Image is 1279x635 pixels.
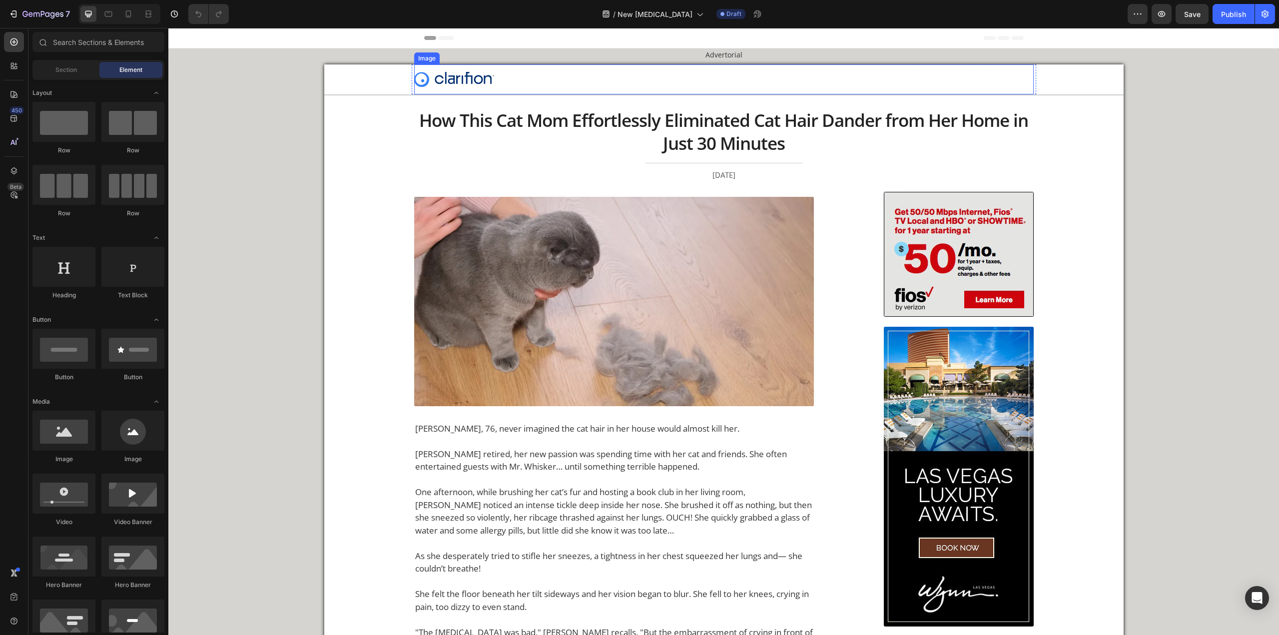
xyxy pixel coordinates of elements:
[9,106,24,114] div: 450
[32,518,95,527] div: Video
[248,26,269,35] div: Image
[119,65,142,74] span: Element
[247,458,644,509] p: One afternoon, while brushing her cat’s fur and hosting a book club in her living room, [PERSON_N...
[1176,4,1209,24] button: Save
[1213,4,1255,24] button: Publish
[246,44,326,59] img: 600a41c73b670a97ae1d4f47_Clarifion_Logo.png
[613,9,616,19] span: /
[32,88,52,97] span: Layout
[715,164,865,289] img: fiosban.jpg
[148,85,164,101] span: Toggle open
[247,522,644,547] p: As she desperately tried to stifle her sneezes, a tightness in her chest squeezed her lungs and— ...
[618,9,692,19] span: New [MEDICAL_DATA]
[101,581,164,590] div: Hero Banner
[101,146,164,155] div: Row
[4,4,74,24] button: 7
[32,32,164,52] input: Search Sections & Elements
[32,397,50,406] span: Media
[1184,10,1201,18] span: Save
[168,28,1279,635] iframe: Design area
[247,420,644,445] p: [PERSON_NAME] retired, her new passion was spending time with her cat and friends. She often ente...
[247,560,644,585] p: She felt the floor beneath her tilt sideways and her vision began to blur. She fell to her knees,...
[32,291,95,300] div: Heading
[32,315,51,324] span: Button
[188,4,229,24] div: Undo/Redo
[148,312,164,328] span: Toggle open
[32,209,95,218] div: Row
[65,8,70,20] p: 7
[32,455,95,464] div: Image
[7,183,24,191] div: Beta
[32,581,95,590] div: Hero Banner
[247,81,864,126] p: How This Cat Mom Effortlessly Eliminated Cat Hair Dander from Her Home in Just 30 Minutes
[101,518,164,527] div: Video Banner
[726,9,741,18] span: Draft
[101,209,164,218] div: Row
[1221,9,1246,19] div: Publish
[148,394,164,410] span: Toggle open
[247,394,644,407] p: [PERSON_NAME], 76, never imagined the cat hair in her house would almost kill her.
[101,455,164,464] div: Image
[32,233,45,242] span: Text
[101,373,164,382] div: Button
[478,141,634,153] p: [DATE]
[247,598,644,624] p: "The [MEDICAL_DATA] was bad," [PERSON_NAME] recalls. "But the embarrassment of crying in front of...
[1245,586,1269,610] div: Open Intercom Messenger
[55,65,77,74] span: Section
[246,169,645,378] img: dstx-s43-img1.webp
[148,230,164,246] span: Toggle open
[715,299,865,599] img: vegasban.jpg
[32,146,95,155] div: Row
[32,373,95,382] div: Button
[101,291,164,300] div: Text Block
